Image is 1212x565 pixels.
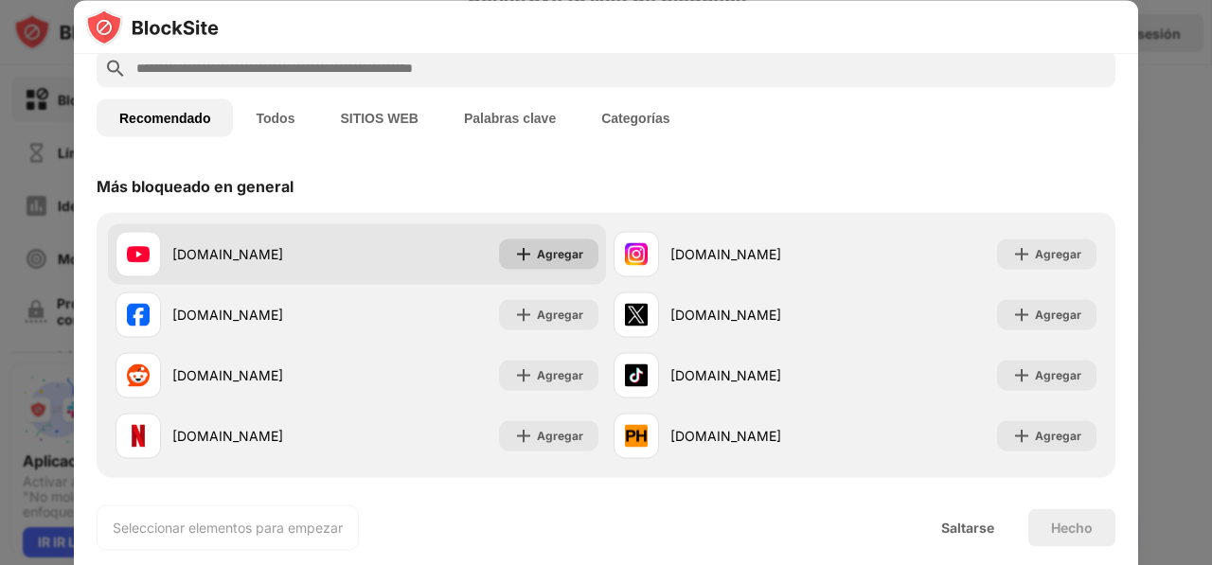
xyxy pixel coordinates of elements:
[537,365,583,384] div: Agregar
[127,303,150,326] img: favicons
[127,424,150,447] img: favicons
[670,365,855,385] div: [DOMAIN_NAME]
[113,518,343,537] div: Seleccionar elementos para empezar
[1035,305,1081,324] div: Agregar
[625,303,648,326] img: favicons
[104,57,127,79] img: search.svg
[537,305,583,324] div: Agregar
[941,520,994,535] div: Saltarse
[670,244,855,264] div: [DOMAIN_NAME]
[127,242,150,265] img: favicons
[670,426,855,446] div: [DOMAIN_NAME]
[625,424,648,447] img: favicons
[1035,244,1081,263] div: Agregar
[1035,365,1081,384] div: Agregar
[670,305,855,325] div: [DOMAIN_NAME]
[127,363,150,386] img: favicons
[1051,520,1093,535] div: Hecho
[172,244,357,264] div: [DOMAIN_NAME]
[172,426,357,446] div: [DOMAIN_NAME]
[233,98,317,136] button: Todos
[579,98,692,136] button: Categorías
[85,8,219,45] img: logo-blocksite.svg
[97,98,233,136] button: Recomendado
[172,365,357,385] div: [DOMAIN_NAME]
[97,176,294,195] div: Más bloqueado en general
[317,98,440,136] button: SITIOS WEB
[625,363,648,386] img: favicons
[1035,426,1081,445] div: Agregar
[625,242,648,265] img: favicons
[172,305,357,325] div: [DOMAIN_NAME]
[537,244,583,263] div: Agregar
[537,426,583,445] div: Agregar
[441,98,579,136] button: Palabras clave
